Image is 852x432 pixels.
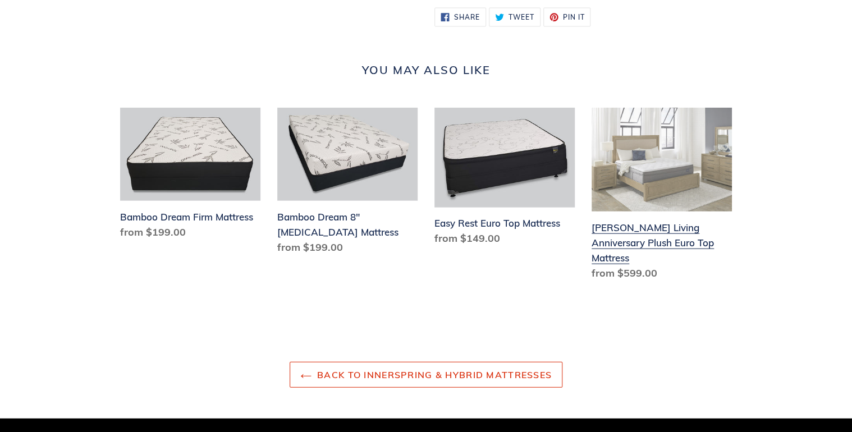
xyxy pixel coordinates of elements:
[509,14,534,21] span: Tweet
[120,63,732,77] h2: You may also like
[434,108,575,251] a: Easy Rest Euro Top Mattress
[290,362,562,388] a: Back to Innerspring & Hybrid Mattresses
[563,14,585,21] span: Pin it
[592,108,732,285] a: Scott Living Anniversary Plush Euro Top Mattress
[277,108,418,260] a: Bamboo Dream 8" Memory Foam Mattress
[120,108,260,245] a: Bamboo Dream Firm Mattress
[454,14,480,21] span: Share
